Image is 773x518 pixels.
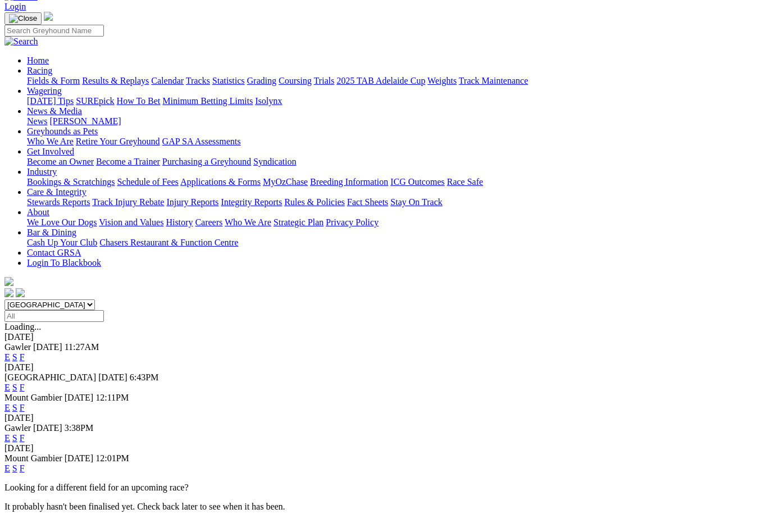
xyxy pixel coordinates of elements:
[27,217,97,227] a: We Love Our Dogs
[20,352,25,362] a: F
[27,116,47,126] a: News
[20,464,25,473] a: F
[4,310,104,322] input: Select date
[99,217,163,227] a: Vision and Values
[27,106,82,116] a: News & Media
[166,217,193,227] a: History
[4,342,31,352] span: Gawler
[27,167,57,176] a: Industry
[12,464,17,473] a: S
[20,403,25,412] a: F
[4,433,10,443] a: E
[12,403,17,412] a: S
[255,96,282,106] a: Isolynx
[212,76,245,85] a: Statistics
[284,197,345,207] a: Rules & Policies
[4,277,13,286] img: logo-grsa-white.png
[4,288,13,297] img: facebook.svg
[27,66,52,75] a: Racing
[96,393,129,402] span: 12:11PM
[27,76,769,86] div: Racing
[337,76,425,85] a: 2025 TAB Adelaide Cup
[12,433,17,443] a: S
[4,362,769,372] div: [DATE]
[27,248,81,257] a: Contact GRSA
[65,342,99,352] span: 11:27AM
[27,197,90,207] a: Stewards Reports
[27,187,87,197] a: Care & Integrity
[247,76,276,85] a: Grading
[310,177,388,187] a: Breeding Information
[27,76,80,85] a: Fields & Form
[27,228,76,237] a: Bar & Dining
[4,403,10,412] a: E
[4,393,62,402] span: Mount Gambier
[27,157,94,166] a: Become an Owner
[4,464,10,473] a: E
[65,453,94,463] span: [DATE]
[76,137,160,146] a: Retire Your Greyhound
[27,197,769,207] div: Care & Integrity
[27,126,98,136] a: Greyhounds as Pets
[27,96,74,106] a: [DATE] Tips
[76,96,114,106] a: SUREpick
[27,96,769,106] div: Wagering
[253,157,296,166] a: Syndication
[162,157,251,166] a: Purchasing a Greyhound
[390,197,442,207] a: Stay On Track
[4,453,62,463] span: Mount Gambier
[27,177,769,187] div: Industry
[9,14,37,23] img: Close
[27,238,97,247] a: Cash Up Your Club
[27,157,769,167] div: Get Involved
[27,137,74,146] a: Who We Are
[92,197,164,207] a: Track Injury Rebate
[221,197,282,207] a: Integrity Reports
[279,76,312,85] a: Coursing
[12,383,17,392] a: S
[4,2,26,11] a: Login
[27,238,769,248] div: Bar & Dining
[20,383,25,392] a: F
[96,157,160,166] a: Become a Trainer
[4,372,96,382] span: [GEOGRAPHIC_DATA]
[225,217,271,227] a: Who We Are
[4,332,769,342] div: [DATE]
[4,352,10,362] a: E
[313,76,334,85] a: Trials
[27,207,49,217] a: About
[162,137,241,146] a: GAP SA Assessments
[4,483,769,493] p: Looking for a different field for an upcoming race?
[33,423,62,433] span: [DATE]
[390,177,444,187] a: ICG Outcomes
[27,147,74,156] a: Get Involved
[274,217,324,227] a: Strategic Plan
[162,96,253,106] a: Minimum Betting Limits
[195,217,222,227] a: Careers
[4,413,769,423] div: [DATE]
[263,177,308,187] a: MyOzChase
[4,12,42,25] button: Toggle navigation
[180,177,261,187] a: Applications & Forms
[16,288,25,297] img: twitter.svg
[447,177,483,187] a: Race Safe
[27,86,62,96] a: Wagering
[186,76,210,85] a: Tracks
[4,443,769,453] div: [DATE]
[166,197,219,207] a: Injury Reports
[82,76,149,85] a: Results & Replays
[65,423,94,433] span: 3:38PM
[49,116,121,126] a: [PERSON_NAME]
[4,322,41,331] span: Loading...
[12,352,17,362] a: S
[27,177,115,187] a: Bookings & Scratchings
[20,433,25,443] a: F
[459,76,528,85] a: Track Maintenance
[4,423,31,433] span: Gawler
[117,177,178,187] a: Schedule of Fees
[44,12,53,21] img: logo-grsa-white.png
[4,25,104,37] input: Search
[428,76,457,85] a: Weights
[65,393,94,402] span: [DATE]
[33,342,62,352] span: [DATE]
